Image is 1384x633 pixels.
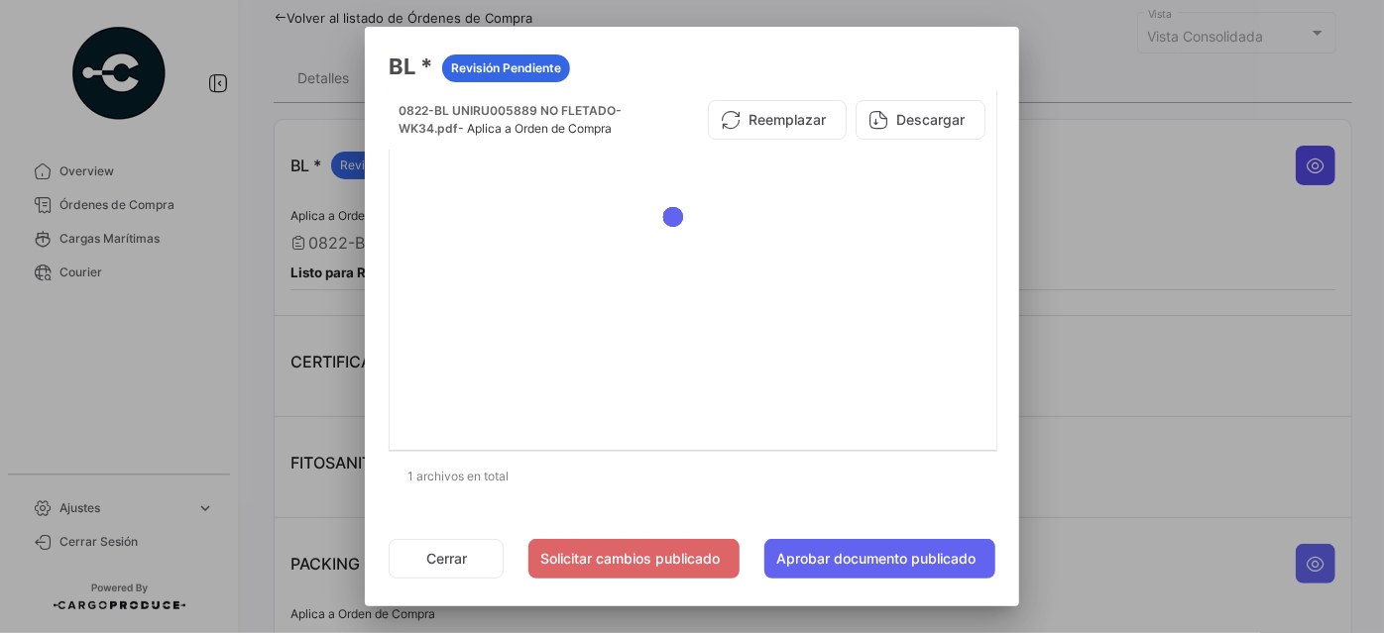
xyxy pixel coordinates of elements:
[764,539,995,579] button: Aprobar documento publicado
[458,121,612,136] span: - Aplica a Orden de Compra
[389,539,504,579] button: Cerrar
[451,59,561,77] span: Revisión Pendiente
[399,103,622,136] span: 0822-BL UNIRU005889 NO FLETADO-WK34.pdf
[856,100,985,140] button: Descargar
[389,452,995,501] div: 1 archivos en total
[528,539,740,579] button: Solicitar cambios publicado
[708,100,847,140] button: Reemplazar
